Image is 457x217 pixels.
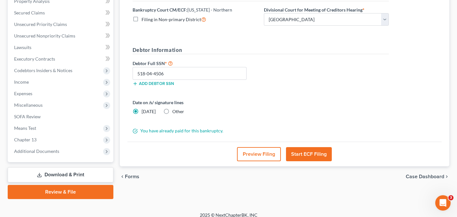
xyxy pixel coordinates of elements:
[133,46,389,54] h5: Debtor Information
[8,167,113,182] a: Download & Print
[444,174,449,179] i: chevron_right
[14,114,41,119] span: SOFA Review
[286,147,332,161] button: Start ECF Filing
[14,56,55,62] span: Executory Contracts
[129,59,261,67] label: Debtor Full SSN
[406,174,444,179] span: Case Dashboard
[133,67,247,80] input: XXX-XX-XXXX
[14,68,72,73] span: Codebtors Insiders & Notices
[14,102,43,108] span: Miscellaneous
[120,174,148,179] button: chevron_left Forms
[120,174,125,179] i: chevron_left
[172,109,184,114] span: Other
[14,79,29,85] span: Income
[125,174,139,179] span: Forms
[9,111,113,122] a: SOFA Review
[133,99,257,106] label: Date on /s/ signature lines
[14,125,36,131] span: Means Test
[14,91,32,96] span: Expenses
[406,174,449,179] a: Case Dashboard chevron_right
[14,137,37,142] span: Chapter 13
[14,45,31,50] span: Lawsuits
[14,148,59,154] span: Additional Documents
[9,53,113,65] a: Executory Contracts
[9,42,113,53] a: Lawsuits
[187,7,232,13] span: [US_STATE] - Northern
[129,128,392,134] div: You have already paid for this bankruptcy.
[142,17,201,22] span: Filing in Non-primary District
[448,195,453,200] span: 3
[14,10,45,15] span: Secured Claims
[133,81,174,86] button: Add debtor SSN
[133,6,232,13] label: Bankruptcy Court CM/ECF:
[9,30,113,42] a: Unsecured Nonpriority Claims
[14,21,67,27] span: Unsecured Priority Claims
[9,19,113,30] a: Unsecured Priority Claims
[14,33,75,38] span: Unsecured Nonpriority Claims
[9,7,113,19] a: Secured Claims
[435,195,451,211] iframe: Intercom live chat
[142,109,156,114] span: [DATE]
[264,6,364,13] label: Divisional Court for Meeting of Creditors Hearing
[237,147,281,161] button: Preview Filing
[8,185,113,199] a: Review & File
